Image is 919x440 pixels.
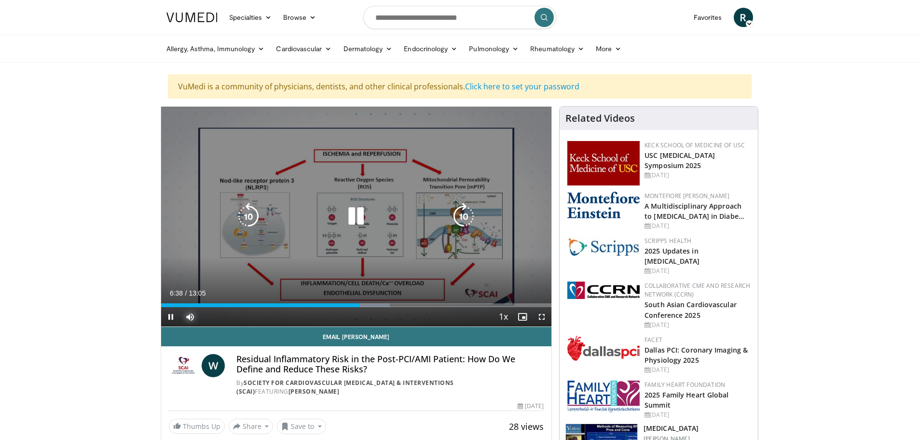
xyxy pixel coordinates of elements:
[169,354,198,377] img: Society for Cardiovascular Angiography & Interventions (SCAI)
[180,307,200,326] button: Mute
[565,113,635,124] h4: Related Videos
[270,39,337,58] a: Cardiovascular
[644,424,699,433] h3: [MEDICAL_DATA]
[236,379,454,396] a: Society for Cardiovascular [MEDICAL_DATA] & Interventions (SCAI)
[567,141,640,185] img: 7b941f1f-d101-407a-8bfa-07bd47db01ba.png.150x105_q85_autocrop_double_scale_upscale_version-0.2.jpg
[688,8,728,27] a: Favorites
[567,192,640,218] img: b0142b4c-93a1-4b58-8f91-5265c282693c.png.150x105_q85_autocrop_double_scale_upscale_version-0.2.png
[494,307,513,326] button: Playback Rate
[168,74,752,99] div: VuMedi is a community of physicians, dentists, and other clinical professionals.
[645,151,715,170] a: USC [MEDICAL_DATA] Symposium 2025
[645,345,748,365] a: Dallas PCI: Coronary Imaging & Physiology 2025
[363,6,556,29] input: Search topics, interventions
[734,8,753,27] a: R
[236,354,544,375] h4: Residual Inflammatory Risk in the Post-PCI/AMI Patient: How Do We Define and Reduce These Risks?
[645,336,662,344] a: FACET
[338,39,398,58] a: Dermatology
[161,307,180,326] button: Pause
[288,387,340,396] a: [PERSON_NAME]
[189,289,206,297] span: 13:05
[645,321,750,329] div: [DATE]
[229,419,274,434] button: Share
[277,419,326,434] button: Save to
[509,421,544,432] span: 28 views
[161,107,552,327] video-js: Video Player
[161,39,271,58] a: Allergy, Asthma, Immunology
[645,237,691,245] a: Scripps Health
[645,282,750,298] a: Collaborative CME and Research Network (CCRN)
[463,39,524,58] a: Pulmonology
[645,300,737,319] a: South Asian Cardiovascular Conference 2025
[161,327,552,346] a: Email [PERSON_NAME]
[567,237,640,256] img: c9f2b0b7-b02a-4276-a72a-b0cbb4230bc1.jpg.150x105_q85_autocrop_double_scale_upscale_version-0.2.jpg
[645,141,745,149] a: Keck School of Medicine of USC
[532,307,551,326] button: Fullscreen
[645,201,744,221] a: A Multidisciplinary Approach to [MEDICAL_DATA] in Diabe…
[567,381,640,412] img: 96363db5-6b1b-407f-974b-715268b29f70.jpeg.150x105_q85_autocrop_double_scale_upscale_version-0.2.jpg
[645,222,750,230] div: [DATE]
[645,192,729,200] a: Montefiore [PERSON_NAME]
[161,303,552,307] div: Progress Bar
[645,267,750,275] div: [DATE]
[236,379,544,396] div: By FEATURING
[567,282,640,299] img: a04ee3ba-8487-4636-b0fb-5e8d268f3737.png.150x105_q85_autocrop_double_scale_upscale_version-0.2.png
[513,307,532,326] button: Enable picture-in-picture mode
[465,81,579,92] a: Click here to set your password
[166,13,218,22] img: VuMedi Logo
[277,8,322,27] a: Browse
[185,289,187,297] span: /
[645,171,750,180] div: [DATE]
[645,366,750,374] div: [DATE]
[567,336,640,361] img: 939357b5-304e-4393-95de-08c51a3c5e2a.png.150x105_q85_autocrop_double_scale_upscale_version-0.2.png
[645,381,725,389] a: Family Heart Foundation
[518,402,544,411] div: [DATE]
[645,390,728,410] a: 2025 Family Heart Global Summit
[645,246,700,266] a: 2025 Updates in [MEDICAL_DATA]
[202,354,225,377] a: W
[170,289,183,297] span: 6:38
[398,39,463,58] a: Endocrinology
[524,39,590,58] a: Rheumatology
[590,39,627,58] a: More
[645,411,750,419] div: [DATE]
[223,8,278,27] a: Specialties
[169,419,225,434] a: Thumbs Up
